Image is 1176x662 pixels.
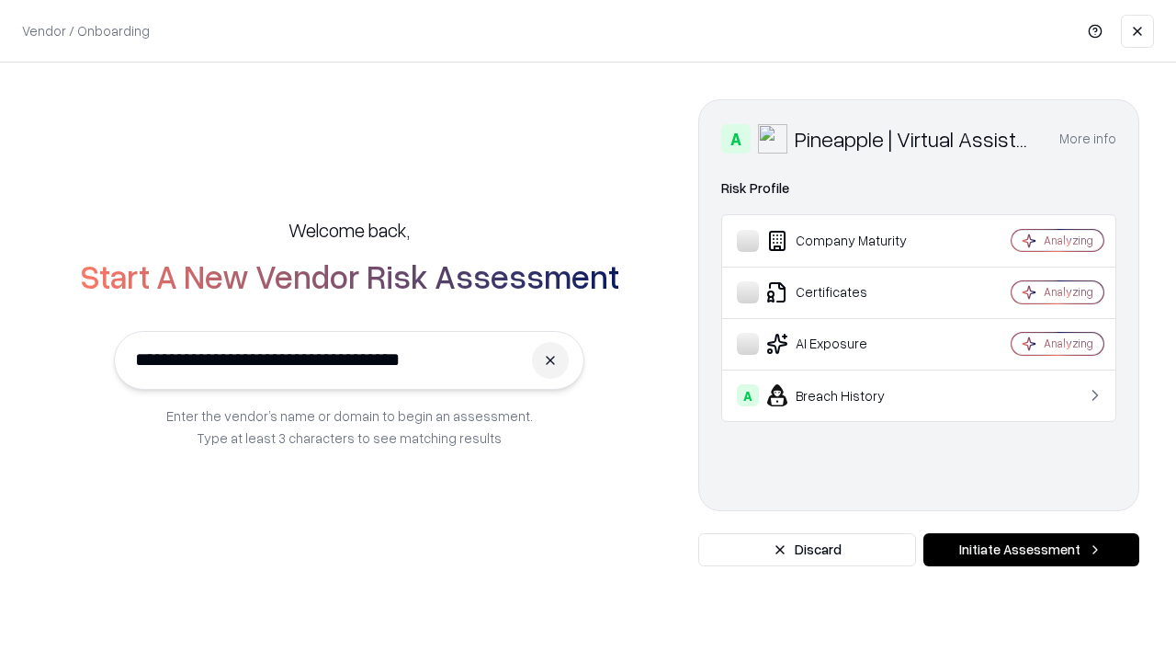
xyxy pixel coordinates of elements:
div: Breach History [737,384,956,406]
p: Enter the vendor’s name or domain to begin an assessment. Type at least 3 characters to see match... [166,405,533,449]
button: Discard [698,533,916,566]
div: Certificates [737,281,956,303]
div: Analyzing [1044,284,1093,300]
div: Risk Profile [721,177,1116,200]
h5: Welcome back, [288,217,410,243]
div: Analyzing [1044,336,1093,351]
button: Initiate Assessment [923,533,1139,566]
p: Vendor / Onboarding [22,21,150,40]
div: Pineapple | Virtual Assistant Agency [795,124,1037,154]
div: Analyzing [1044,233,1093,248]
img: Pineapple | Virtual Assistant Agency [758,124,787,154]
div: Company Maturity [737,230,956,252]
div: A [721,124,751,154]
button: More info [1059,122,1116,155]
h2: Start A New Vendor Risk Assessment [80,257,619,294]
div: AI Exposure [737,333,956,355]
div: A [737,384,759,406]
